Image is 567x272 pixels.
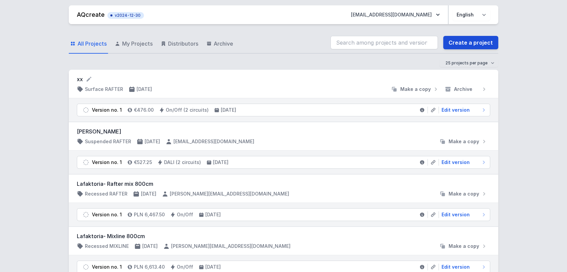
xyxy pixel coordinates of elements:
[453,9,490,21] select: Choose language
[436,138,490,145] button: Make a copy
[213,159,228,166] h4: [DATE]
[77,11,105,18] a: AQcreate
[83,264,89,270] img: draft.svg
[439,211,487,218] a: Edit version
[221,107,236,113] h4: [DATE]
[111,13,141,18] span: v2024-12-30
[214,40,233,48] span: Archive
[85,138,131,145] h4: Suspended RAFTER
[171,243,291,250] h4: [PERSON_NAME][EMAIL_ADDRESS][DOMAIN_NAME]
[442,107,470,113] span: Edit version
[388,86,442,93] button: Make a copy
[454,86,472,93] span: Archive
[442,86,490,93] button: Archive
[442,211,470,218] span: Edit version
[145,138,160,145] h4: [DATE]
[92,159,122,166] div: Version no. 1
[449,243,479,250] span: Make a copy
[77,232,490,240] h3: Lafaktoria- Mixline 800cm
[173,138,254,145] h4: [EMAIL_ADDRESS][DOMAIN_NAME]
[164,159,201,166] h4: DALI (2 circuits)
[69,34,108,54] a: All Projects
[443,36,498,49] a: Create a project
[83,107,89,113] img: draft.svg
[134,107,154,113] h4: €476.00
[442,264,470,270] span: Edit version
[92,211,122,218] div: Version no. 1
[77,180,490,188] h3: Lafaktoria- Rafter mix 800cm
[400,86,431,93] span: Make a copy
[134,264,165,270] h4: PLN 6,613.40
[137,86,152,93] h4: [DATE]
[166,107,209,113] h4: On/Off (2 circuits)
[436,191,490,197] button: Make a copy
[170,191,289,197] h4: [PERSON_NAME][EMAIL_ADDRESS][DOMAIN_NAME]
[77,75,490,83] form: xx
[346,9,445,21] button: [EMAIL_ADDRESS][DOMAIN_NAME]
[85,86,123,93] h4: Surface RAFTER
[205,211,221,218] h4: [DATE]
[78,40,107,48] span: All Projects
[85,191,127,197] h4: Recessed RAFTER
[159,34,200,54] a: Distributors
[142,243,158,250] h4: [DATE]
[113,34,154,54] a: My Projects
[449,138,479,145] span: Make a copy
[439,264,487,270] a: Edit version
[85,243,129,250] h4: Recessed MIXLINE
[83,211,89,218] img: draft.svg
[205,264,221,270] h4: [DATE]
[330,36,438,49] input: Search among projects and versions...
[141,191,156,197] h4: [DATE]
[177,211,193,218] h4: On/Off
[86,76,92,83] button: Rename project
[107,11,144,19] button: v2024-12-30
[122,40,153,48] span: My Projects
[177,264,193,270] h4: On/Off
[134,159,152,166] h4: €527.25
[205,34,235,54] a: Archive
[92,264,122,270] div: Version no. 1
[77,127,490,135] h3: [PERSON_NAME]
[449,191,479,197] span: Make a copy
[442,159,470,166] span: Edit version
[83,159,89,166] img: draft.svg
[134,211,165,218] h4: PLN 6,467.50
[439,159,487,166] a: Edit version
[439,107,487,113] a: Edit version
[436,243,490,250] button: Make a copy
[92,107,122,113] div: Version no. 1
[168,40,198,48] span: Distributors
